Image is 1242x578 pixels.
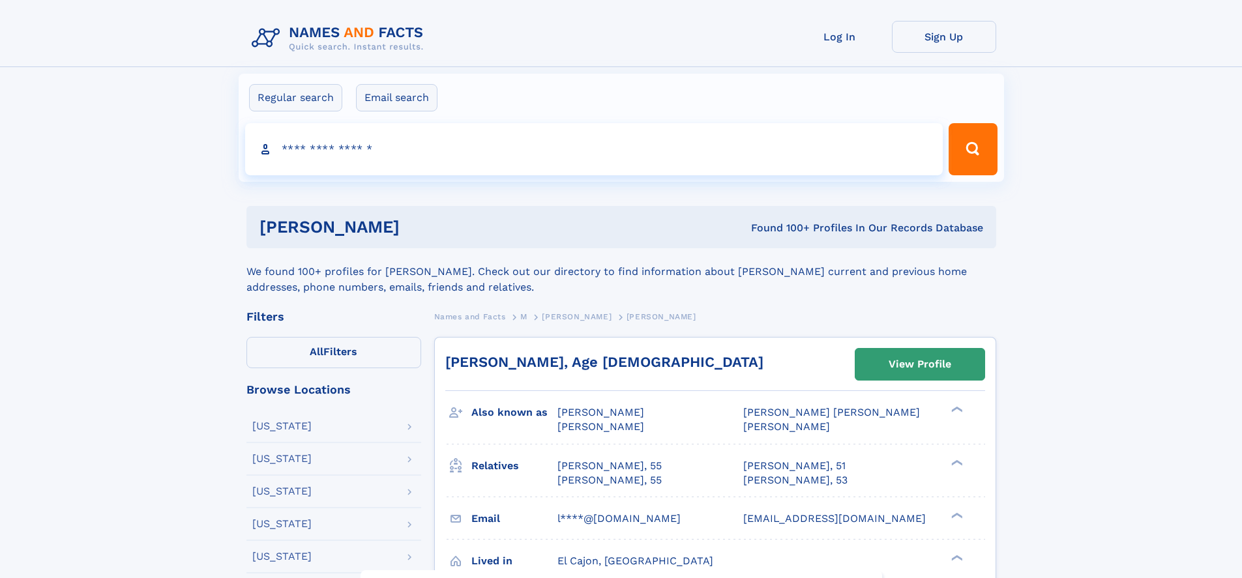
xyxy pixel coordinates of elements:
div: Found 100+ Profiles In Our Records Database [575,221,983,235]
a: Names and Facts [434,308,506,325]
div: [US_STATE] [252,519,312,529]
a: M [520,308,527,325]
h1: [PERSON_NAME] [259,219,576,235]
div: View Profile [889,349,951,379]
label: Email search [356,84,437,111]
label: Regular search [249,84,342,111]
div: ❯ [948,511,964,519]
a: Log In [788,21,892,53]
a: View Profile [855,349,984,380]
div: We found 100+ profiles for [PERSON_NAME]. Check out our directory to find information about [PERS... [246,248,996,295]
a: [PERSON_NAME], 53 [743,473,848,487]
div: [US_STATE] [252,551,312,562]
div: ❯ [948,405,964,414]
div: Filters [246,311,421,323]
span: [PERSON_NAME] [542,312,612,321]
span: All [310,345,323,358]
label: Filters [246,337,421,368]
span: [PERSON_NAME] [557,406,644,418]
h3: Lived in [471,550,557,572]
div: Browse Locations [246,384,421,396]
div: [US_STATE] [252,486,312,497]
h3: Also known as [471,401,557,424]
span: [PERSON_NAME] [PERSON_NAME] [743,406,920,418]
a: [PERSON_NAME], Age [DEMOGRAPHIC_DATA] [445,354,763,370]
div: [US_STATE] [252,454,312,464]
span: M [520,312,527,321]
div: ❯ [948,553,964,562]
h3: Relatives [471,455,557,477]
a: [PERSON_NAME], 55 [557,473,662,487]
span: [PERSON_NAME] [627,312,696,321]
a: Sign Up [892,21,996,53]
span: [EMAIL_ADDRESS][DOMAIN_NAME] [743,512,926,525]
a: [PERSON_NAME] [542,308,612,325]
a: [PERSON_NAME], 51 [743,459,846,473]
span: [PERSON_NAME] [557,420,644,433]
h3: Email [471,508,557,530]
div: [US_STATE] [252,421,312,431]
span: [PERSON_NAME] [743,420,830,433]
input: search input [245,123,943,175]
button: Search Button [949,123,997,175]
span: El Cajon, [GEOGRAPHIC_DATA] [557,555,713,567]
a: [PERSON_NAME], 55 [557,459,662,473]
img: Logo Names and Facts [246,21,434,56]
div: ❯ [948,458,964,467]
